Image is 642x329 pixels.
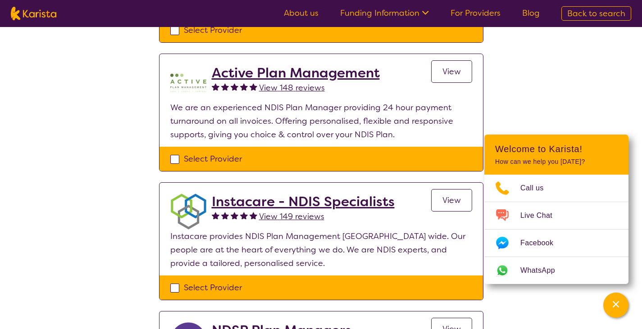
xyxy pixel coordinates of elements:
[567,8,625,19] span: Back to search
[561,6,631,21] a: Back to search
[431,60,472,83] a: View
[520,264,566,277] span: WhatsApp
[451,8,501,18] a: For Providers
[522,8,540,18] a: Blog
[284,8,319,18] a: About us
[259,82,325,93] span: View 148 reviews
[221,212,229,219] img: fullstar
[250,83,257,90] img: fullstar
[212,65,380,81] a: Active Plan Management
[484,135,628,284] div: Channel Menu
[170,230,472,270] p: Instacare provides NDIS Plan Management [GEOGRAPHIC_DATA] wide. Our people are at the heart of ev...
[170,101,472,141] p: We are an experienced NDIS Plan Manager providing 24 hour payment turnaround on all invoices. Off...
[484,257,628,284] a: Web link opens in a new tab.
[240,83,248,90] img: fullstar
[520,181,555,195] span: Call us
[259,211,324,222] span: View 149 reviews
[340,8,429,18] a: Funding Information
[231,83,238,90] img: fullstar
[221,83,229,90] img: fullstar
[231,212,238,219] img: fullstar
[431,189,472,212] a: View
[259,81,325,95] a: View 148 reviews
[442,66,461,77] span: View
[495,158,618,166] p: How can we help you [DATE]?
[520,236,564,250] span: Facebook
[250,212,257,219] img: fullstar
[603,293,628,318] button: Channel Menu
[170,65,206,101] img: pypzb5qm7jexfhutod0x.png
[212,194,395,210] a: Instacare - NDIS Specialists
[240,212,248,219] img: fullstar
[170,194,206,230] img: obkhna0zu27zdd4ubuus.png
[442,195,461,206] span: View
[212,83,219,90] img: fullstar
[212,212,219,219] img: fullstar
[11,7,56,20] img: Karista logo
[484,175,628,284] ul: Choose channel
[259,210,324,223] a: View 149 reviews
[520,209,563,222] span: Live Chat
[495,144,618,154] h2: Welcome to Karista!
